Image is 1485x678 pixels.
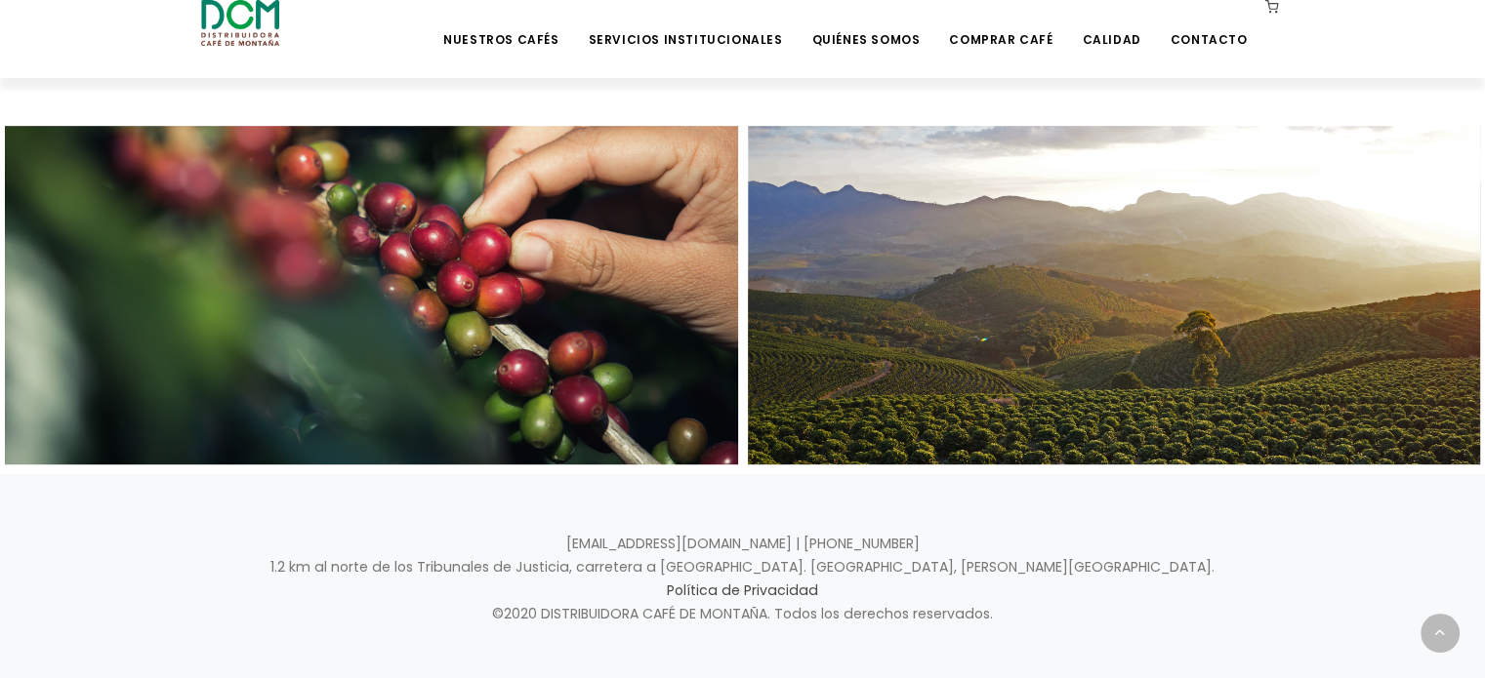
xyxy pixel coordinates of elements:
a: Servicios Institucionales [576,2,794,48]
a: Calidad [1070,2,1152,48]
a: Nuestros Cafés [432,2,570,48]
a: Contacto [1159,2,1259,48]
p: [EMAIL_ADDRESS][DOMAIN_NAME] | [PHONE_NUMBER] 1.2 km al norte de los Tribunales de Justicia, carr... [201,533,1285,626]
a: Comprar Café [937,2,1064,48]
a: Quiénes Somos [800,2,931,48]
a: Política de Privacidad [667,580,818,600]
